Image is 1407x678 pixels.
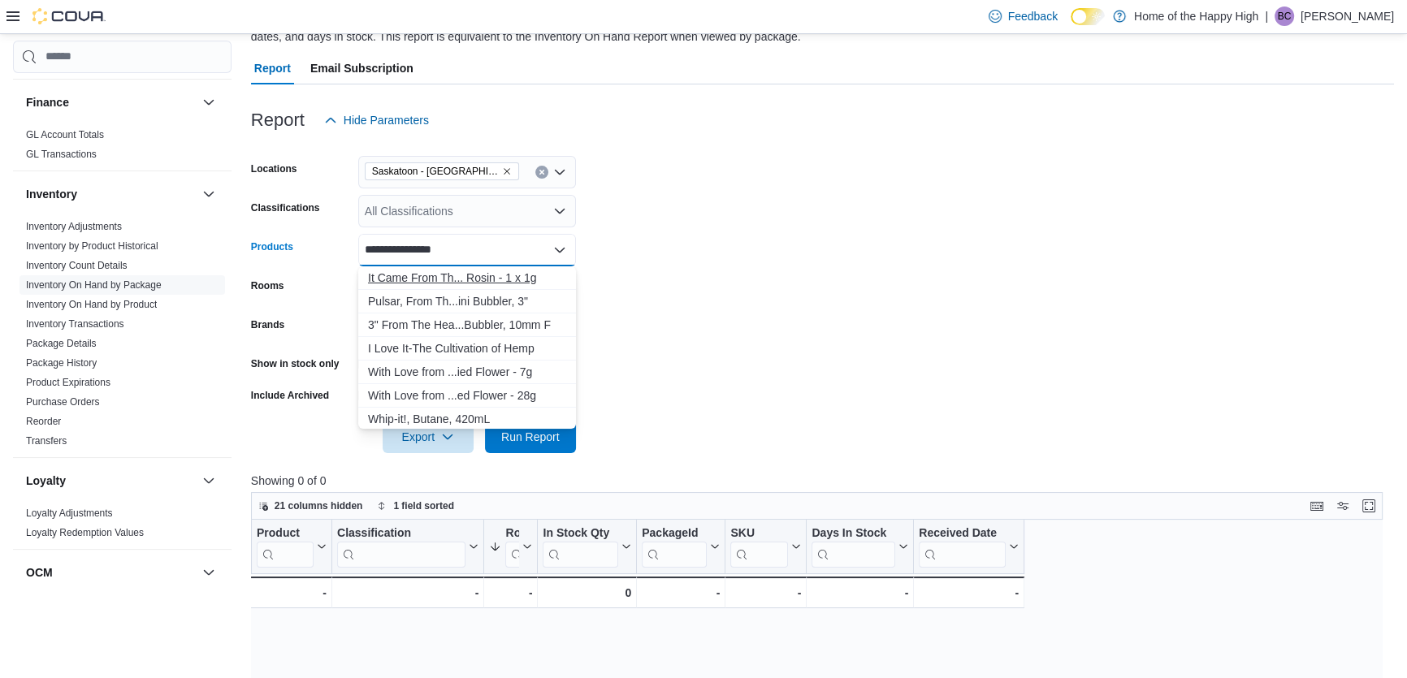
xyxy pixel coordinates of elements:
a: Inventory On Hand by Product [26,299,157,310]
p: [PERSON_NAME] [1301,6,1394,26]
p: | [1265,6,1268,26]
span: Email Subscription [310,52,413,84]
span: Inventory Count Details [26,259,128,272]
a: Reorder [26,416,61,427]
div: 3" From The Hea...Bubbler, 10mm F [368,317,566,333]
button: Loyalty [199,471,219,490]
div: - [919,583,1019,602]
a: Purchase Orders [26,396,100,408]
span: Feedback [1008,8,1058,24]
span: BC [1278,6,1292,26]
button: Room [489,525,532,567]
button: Loyalty [26,473,196,489]
a: Inventory Adjustments [26,221,122,232]
div: - [812,583,908,602]
button: Received Date [919,525,1019,567]
label: Products [251,240,293,253]
h3: OCM [26,564,53,581]
div: SKU [730,525,788,541]
p: Showing 0 of 0 [251,473,1394,489]
button: Finance [26,94,196,110]
p: Home of the Happy High [1134,6,1258,26]
div: Days In Stock [812,525,895,567]
label: Show in stock only [251,357,340,370]
a: Package Details [26,338,97,349]
span: 21 columns hidden [275,499,363,512]
div: Room [505,525,519,541]
button: Clear input [535,166,548,179]
label: Brands [251,318,284,331]
div: PackageId [642,525,707,541]
button: With Love from Scarborough: Craft Collective - The Loud Plug - Dried Flower - 28g [358,384,576,408]
div: In Stock Qty [543,525,618,541]
span: Hide Parameters [344,112,429,128]
h3: Finance [26,94,69,110]
button: Hide Parameters [318,104,435,136]
button: Whip-it!, Butane, 420mL [358,408,576,431]
button: Inventory [26,186,196,202]
div: Finance [13,125,232,171]
button: In Stock Qty [543,525,631,567]
span: Inventory On Hand by Product [26,298,157,311]
a: Inventory Count Details [26,260,128,271]
div: Classification [337,525,465,541]
button: I Love It-The Cultivation of Hemp [358,337,576,361]
a: GL Transactions [26,149,97,160]
a: GL Account Totals [26,129,104,140]
span: Package History [26,356,97,369]
a: Transfers [26,435,67,447]
button: OCM [199,563,219,582]
span: Inventory by Product Historical [26,240,158,253]
h3: Inventory [26,186,77,202]
div: With Love from ...ed Flower - 28g [368,387,566,404]
div: Days In Stock [812,525,895,541]
div: Pulsar, From Th...ini Bubbler, 3" [368,293,566,309]
span: Transfers [26,434,67,447]
span: Export [392,421,464,453]
a: Loyalty Redemption Values [26,527,144,538]
div: Received Date [919,525,1006,541]
div: SKU [730,525,788,567]
div: Received Date [919,525,1006,567]
a: Loyalty Adjustments [26,507,113,519]
button: Run Report [485,421,576,453]
a: Inventory by Product Historical [26,240,158,252]
span: Product Expirations [26,376,110,389]
button: OCM [26,564,196,581]
div: It Came From Th... Rosin - 1 x 1g [368,270,566,286]
a: Inventory On Hand by Package [26,279,162,291]
div: Room [505,525,519,567]
button: Export [383,421,474,453]
div: PackageId [642,525,707,567]
button: Open list of options [553,205,566,218]
span: Purchase Orders [26,395,100,408]
div: In Stock Qty [543,525,618,567]
span: Report [254,52,291,84]
button: Classification [337,525,478,567]
div: Brynn Cameron [1275,6,1294,26]
div: Classification [337,525,465,567]
button: 1 field sorted [370,496,461,516]
button: Pulsar, From The Heart Glass Mini Bubbler, 3" [358,290,576,313]
div: - [489,583,532,602]
h3: Loyalty [26,473,66,489]
div: - [642,583,720,602]
div: - [337,583,478,602]
input: Dark Mode [1071,8,1105,25]
button: Enter fullscreen [1359,496,1379,516]
span: Dark Mode [1071,25,1071,26]
span: Package Details [26,337,97,350]
button: It Came From The Kush - The Goo! - Rosin - 1 x 1g [358,266,576,290]
span: GL Transactions [26,148,97,161]
label: Locations [251,162,297,175]
a: Package History [26,357,97,369]
span: Saskatoon - Stonebridge - Prairie Records [365,162,519,180]
label: Rooms [251,279,284,292]
span: Reorder [26,415,61,428]
h3: Report [251,110,305,130]
button: PackageId [642,525,720,567]
span: Inventory Transactions [26,317,124,330]
span: Loyalty Adjustments [26,507,113,520]
label: Include Archived [251,389,329,402]
button: Days In Stock [812,525,908,567]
